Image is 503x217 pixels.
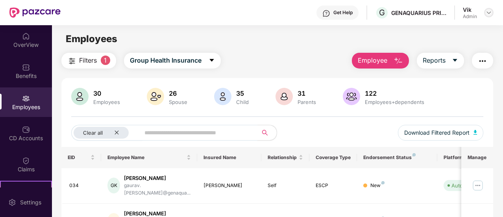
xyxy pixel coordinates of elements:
span: Group Health Insurance [130,56,202,65]
img: svg+xml;base64,PHN2ZyB4bWxucz0iaHR0cDovL3d3dy53My5vcmcvMjAwMC9zdmciIHhtbG5zOnhsaW5rPSJodHRwOi8vd3... [394,56,403,66]
img: svg+xml;base64,PHN2ZyBpZD0iSGVscC0zMngzMiIgeG1sbnM9Imh0dHA6Ly93d3cudzMub3JnLzIwMDAvc3ZnIiB3aWR0aD... [322,9,330,17]
img: svg+xml;base64,PHN2ZyB4bWxucz0iaHR0cDovL3d3dy53My5vcmcvMjAwMC9zdmciIHhtbG5zOnhsaW5rPSJodHRwOi8vd3... [473,130,477,135]
span: Employee Name [107,154,185,161]
div: Employees [92,99,122,105]
th: Insured Name [197,147,261,168]
div: Platform Status [444,154,487,161]
div: New [370,182,385,189]
img: manageButton [472,179,484,192]
span: Download Filtered Report [404,128,470,137]
img: svg+xml;base64,PHN2ZyB4bWxucz0iaHR0cDovL3d3dy53My5vcmcvMjAwMC9zdmciIHdpZHRoPSI4IiBoZWlnaHQ9IjgiIH... [381,181,385,184]
th: Manage [461,147,493,168]
div: Get Help [333,9,353,16]
span: caret-down [209,57,215,64]
div: GK [107,178,120,193]
span: search [257,130,273,136]
div: 034 [69,182,95,189]
span: Clear all [83,130,103,136]
button: Employee [352,53,409,69]
div: Admin [463,13,477,20]
div: Settings [18,198,44,206]
th: Coverage Type [309,147,357,168]
span: G [379,8,385,17]
span: caret-down [452,57,458,64]
img: svg+xml;base64,PHN2ZyB4bWxucz0iaHR0cDovL3d3dy53My5vcmcvMjAwMC9zdmciIHdpZHRoPSIyNCIgaGVpZ2h0PSIyNC... [67,56,77,66]
span: Reports [423,56,446,65]
img: svg+xml;base64,PHN2ZyB4bWxucz0iaHR0cDovL3d3dy53My5vcmcvMjAwMC9zdmciIHdpZHRoPSIyNCIgaGVpZ2h0PSIyNC... [478,56,487,66]
div: Employees+dependents [363,99,426,105]
div: [PERSON_NAME] [124,174,191,182]
span: Relationship [268,154,297,161]
div: 26 [167,89,189,97]
img: svg+xml;base64,PHN2ZyBpZD0iSG9tZSIgeG1sbnM9Imh0dHA6Ly93d3cudzMub3JnLzIwMDAvc3ZnIiB3aWR0aD0iMjAiIG... [22,32,30,40]
img: svg+xml;base64,PHN2ZyBpZD0iRW1wbG95ZWVzIiB4bWxucz0iaHR0cDovL3d3dy53My5vcmcvMjAwMC9zdmciIHdpZHRoPS... [22,95,30,102]
div: Parents [296,99,318,105]
span: Filters [79,56,97,65]
span: Employee [358,56,387,65]
div: 31 [296,89,318,97]
th: Relationship [261,147,309,168]
button: search [257,125,277,141]
div: GENAQUARIUS PRIVATE LIMITED [391,9,446,17]
button: Download Filtered Report [398,125,484,141]
img: svg+xml;base64,PHN2ZyB4bWxucz0iaHR0cDovL3d3dy53My5vcmcvMjAwMC9zdmciIHhtbG5zOnhsaW5rPSJodHRwOi8vd3... [147,88,164,105]
img: svg+xml;base64,PHN2ZyBpZD0iRHJvcGRvd24tMzJ4MzIiIHhtbG5zPSJodHRwOi8vd3d3LnczLm9yZy8yMDAwL3N2ZyIgd2... [486,9,492,16]
th: EID [61,147,102,168]
img: svg+xml;base64,PHN2ZyBpZD0iQ0RfQWNjb3VudHMiIGRhdGEtbmFtZT0iQ0QgQWNjb3VudHMiIHhtbG5zPSJodHRwOi8vd3... [22,126,30,134]
div: Vik [463,6,477,13]
span: EID [68,154,89,161]
div: ESCP [316,182,351,189]
span: 1 [101,56,110,65]
div: [PERSON_NAME] [203,182,255,189]
div: Auto Verified [451,182,483,189]
img: svg+xml;base64,PHN2ZyB4bWxucz0iaHR0cDovL3d3dy53My5vcmcvMjAwMC9zdmciIHhtbG5zOnhsaW5rPSJodHRwOi8vd3... [71,88,89,105]
div: Endorsement Status [363,154,431,161]
button: Clear allclose [71,125,143,141]
button: Group Health Insurancecaret-down [124,53,221,69]
div: Child [235,99,250,105]
div: 30 [92,89,122,97]
img: svg+xml;base64,PHN2ZyBpZD0iQ2xhaW0iIHhtbG5zPSJodHRwOi8vd3d3LnczLm9yZy8yMDAwL3N2ZyIgd2lkdGg9IjIwIi... [22,157,30,165]
div: Spouse [167,99,189,105]
img: svg+xml;base64,PHN2ZyB4bWxucz0iaHR0cDovL3d3dy53My5vcmcvMjAwMC9zdmciIHhtbG5zOnhsaW5rPSJodHRwOi8vd3... [214,88,231,105]
div: 35 [235,89,250,97]
span: close [114,130,119,135]
th: Employee Name [101,147,197,168]
img: svg+xml;base64,PHN2ZyBpZD0iU2V0dGluZy0yMHgyMCIgeG1sbnM9Imh0dHA6Ly93d3cudzMub3JnLzIwMDAvc3ZnIiB3aW... [8,198,16,206]
img: svg+xml;base64,PHN2ZyB4bWxucz0iaHR0cDovL3d3dy53My5vcmcvMjAwMC9zdmciIHdpZHRoPSI4IiBoZWlnaHQ9IjgiIH... [412,153,416,156]
img: svg+xml;base64,PHN2ZyB4bWxucz0iaHR0cDovL3d3dy53My5vcmcvMjAwMC9zdmciIHhtbG5zOnhsaW5rPSJodHRwOi8vd3... [343,88,360,105]
span: Employees [66,33,117,45]
img: New Pazcare Logo [9,7,61,18]
img: svg+xml;base64,PHN2ZyBpZD0iQmVuZWZpdHMiIHhtbG5zPSJodHRwOi8vd3d3LnczLm9yZy8yMDAwL3N2ZyIgd2lkdGg9Ij... [22,63,30,71]
button: Filters1 [61,53,116,69]
button: Reportscaret-down [417,53,464,69]
img: svg+xml;base64,PHN2ZyB4bWxucz0iaHR0cDovL3d3dy53My5vcmcvMjAwMC9zdmciIHhtbG5zOnhsaW5rPSJodHRwOi8vd3... [276,88,293,105]
div: Self [268,182,303,189]
div: 122 [363,89,426,97]
div: gaurav.[PERSON_NAME]@genaqua... [124,182,191,197]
